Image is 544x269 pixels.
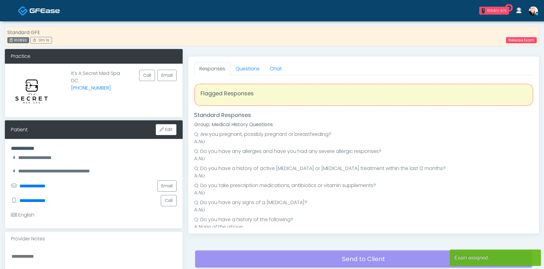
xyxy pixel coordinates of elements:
div: 1664m 47s [487,8,507,13]
a: Chat [265,62,287,75]
strong: Standard GFE [7,29,40,36]
div: English [11,211,34,219]
a: Docovia [18,1,60,20]
button: Call [161,195,177,206]
li: Q: Do you take prescription medications, antibiotics or vitamin supplements? [194,182,533,189]
li: A: [194,155,533,162]
a: Questions [230,62,265,75]
div: Practice [5,49,183,64]
em: No [198,189,205,196]
em: No [198,172,205,179]
a: Responses [194,62,230,75]
img: Provider image [11,70,52,111]
li: Q: Do you have any signs of a [MEDICAL_DATA]? [194,199,533,206]
em: No [198,206,205,213]
li: A: [194,223,533,231]
li: A: [194,206,533,214]
div: 1 [482,8,485,13]
li: A: [194,189,533,196]
img: Cynthia Petersen [529,6,538,16]
li: Q: Do you have any allergies and have you had any severe allergic responses? [194,148,533,155]
a: Email [157,180,177,192]
button: Edit [156,124,177,135]
button: Call [139,70,155,81]
img: Docovia [18,6,28,16]
span: 0m 1s [39,37,49,43]
em: None of the above [198,223,242,230]
em: No [198,155,205,162]
li: A: [194,138,533,145]
p: It's A Secret Med Spa DC [71,70,120,106]
img: Docovia [29,8,60,14]
strong: Group: Medical History Questions [194,121,273,128]
a: Release Exam [506,37,537,43]
em: No [198,138,205,145]
li: A: [194,172,533,179]
article: Exam assigned. [450,250,541,266]
div: Patient [11,126,28,133]
h4: Flagged Responses [201,90,527,97]
a: 1 1664m 47s [476,4,513,17]
div: 160893 [7,37,29,43]
div: Provider Notes [5,232,183,246]
li: Q: Do you have a history of active [MEDICAL_DATA] or [MEDICAL_DATA] treatment within the last 12 ... [194,165,533,172]
a: [PHONE_NUMBER] [71,84,111,91]
h4: Standard Responses [194,112,533,119]
li: Q: Do you have a history of the following? [194,216,533,223]
a: Email [157,70,177,81]
li: Q: Are you pregnant, possibly pregnant or breastfeeding? [194,131,533,138]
